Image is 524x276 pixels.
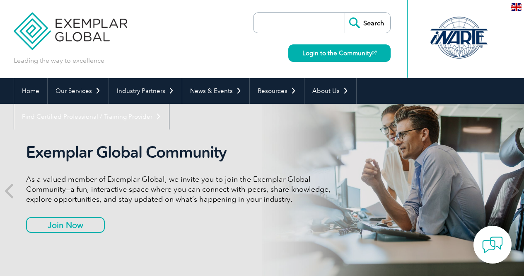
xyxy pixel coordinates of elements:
a: Login to the Community [288,44,391,62]
a: Join Now [26,217,105,233]
a: Our Services [48,78,109,104]
p: Leading the way to excellence [14,56,104,65]
a: News & Events [182,78,249,104]
a: Industry Partners [109,78,182,104]
p: As a valued member of Exemplar Global, we invite you to join the Exemplar Global Community—a fun,... [26,174,337,204]
a: Home [14,78,47,104]
h2: Exemplar Global Community [26,143,337,162]
img: en [511,3,522,11]
a: Find Certified Professional / Training Provider [14,104,169,129]
input: Search [345,13,390,33]
img: open_square.png [372,51,377,55]
a: Resources [250,78,304,104]
a: About Us [304,78,356,104]
img: contact-chat.png [482,234,503,255]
